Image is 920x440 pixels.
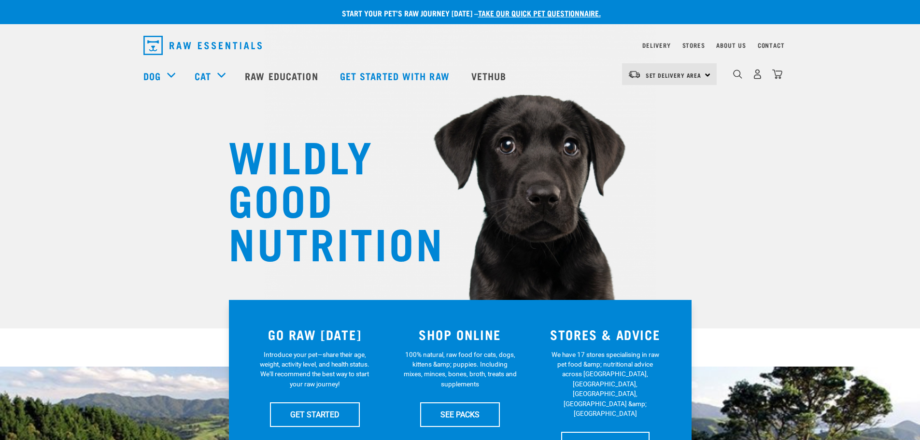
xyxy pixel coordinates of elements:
[258,350,371,389] p: Introduce your pet—share their age, weight, activity level, and health status. We'll recommend th...
[752,69,763,79] img: user.png
[646,73,702,77] span: Set Delivery Area
[330,57,462,95] a: Get started with Raw
[228,133,422,263] h1: WILDLY GOOD NUTRITION
[628,70,641,79] img: van-moving.png
[772,69,782,79] img: home-icon@2x.png
[462,57,519,95] a: Vethub
[270,402,360,426] a: GET STARTED
[195,69,211,83] a: Cat
[478,11,601,15] a: take our quick pet questionnaire.
[733,70,742,79] img: home-icon-1@2x.png
[642,43,670,47] a: Delivery
[136,32,785,59] nav: dropdown navigation
[420,402,500,426] a: SEE PACKS
[538,327,672,342] h3: STORES & ADVICE
[403,350,517,389] p: 100% natural, raw food for cats, dogs, kittens &amp; puppies. Including mixes, minces, bones, bro...
[758,43,785,47] a: Contact
[682,43,705,47] a: Stores
[235,57,330,95] a: Raw Education
[716,43,746,47] a: About Us
[549,350,662,419] p: We have 17 stores specialising in raw pet food &amp; nutritional advice across [GEOGRAPHIC_DATA],...
[143,36,262,55] img: Raw Essentials Logo
[248,327,382,342] h3: GO RAW [DATE]
[143,69,161,83] a: Dog
[393,327,527,342] h3: SHOP ONLINE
